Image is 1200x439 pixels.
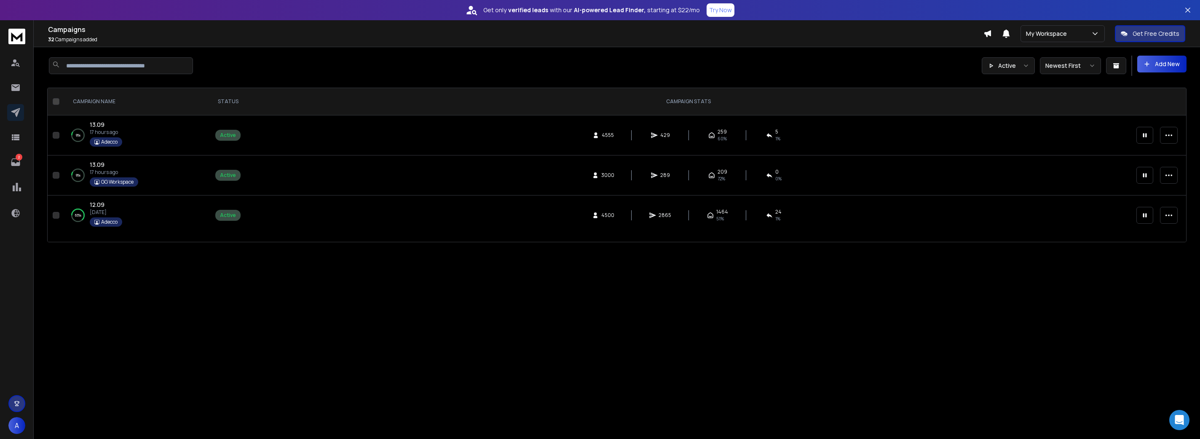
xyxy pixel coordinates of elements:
[90,129,122,136] p: 17 hours ago
[602,132,614,139] span: 4555
[718,128,727,135] span: 259
[8,417,25,434] button: A
[48,24,983,35] h1: Campaigns
[1169,410,1189,430] div: Open Intercom Messenger
[659,212,671,219] span: 2865
[508,6,548,14] strong: verified leads
[48,36,54,43] span: 32
[574,6,646,14] strong: AI-powered Lead Finder,
[90,209,122,216] p: [DATE]
[7,154,24,171] a: 2
[210,88,246,115] th: STATUS
[601,212,614,219] span: 4500
[483,6,700,14] p: Get only with our starting at $22/mo
[8,29,25,44] img: logo
[90,169,138,176] p: 17 hours ago
[101,179,134,185] p: GG Workspace
[718,169,727,175] span: 209
[660,132,670,139] span: 429
[75,211,81,219] p: 63 %
[1040,57,1101,74] button: Newest First
[775,169,779,175] span: 0
[718,135,727,142] span: 60 %
[63,88,210,115] th: CAMPAIGN NAME
[775,135,780,142] span: 1 %
[775,215,780,222] span: 1 %
[76,131,80,139] p: 9 %
[707,3,734,17] button: Try Now
[998,62,1016,70] p: Active
[1115,25,1185,42] button: Get Free Credits
[90,120,104,128] span: 13.09
[775,175,782,182] span: 0 %
[1137,56,1187,72] button: Add New
[601,172,614,179] span: 3000
[246,88,1131,115] th: CAMPAIGN STATS
[1133,29,1179,38] p: Get Free Credits
[709,6,732,14] p: Try Now
[90,120,104,129] a: 13.09
[90,161,104,169] a: 13.09
[716,209,728,215] span: 1464
[660,172,670,179] span: 289
[718,175,725,182] span: 72 %
[16,154,22,161] p: 2
[63,115,210,155] td: 9%13.0917 hours agoAdecco
[90,201,104,209] span: 12.09
[220,212,236,219] div: Active
[101,219,118,225] p: Adecco
[716,215,724,222] span: 51 %
[90,201,104,209] a: 12.09
[63,155,210,195] td: 9%13.0917 hours agoGG Workspace
[775,128,778,135] span: 5
[220,132,236,139] div: Active
[63,195,210,236] td: 63%12.09[DATE]Adecco
[775,209,782,215] span: 24
[90,161,104,169] span: 13.09
[1026,29,1070,38] p: My Workspace
[76,171,80,179] p: 9 %
[220,172,236,179] div: Active
[48,36,983,43] p: Campaigns added
[101,139,118,145] p: Adecco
